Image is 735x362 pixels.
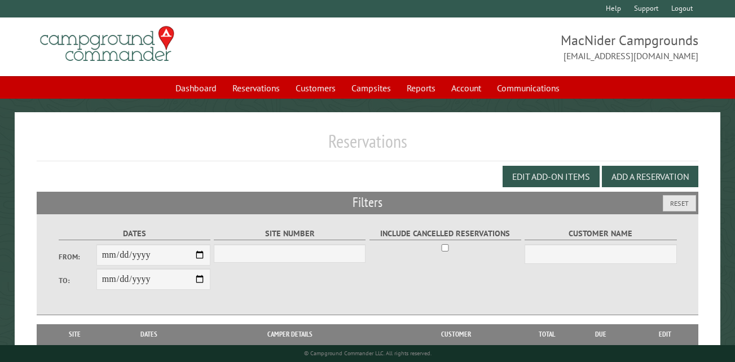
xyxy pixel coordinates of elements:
button: Edit Add-on Items [503,166,600,187]
a: Campsites [345,77,398,99]
h2: Filters [37,192,698,213]
span: MacNider Campgrounds [EMAIL_ADDRESS][DOMAIN_NAME] [368,31,698,63]
a: Reservations [226,77,287,99]
th: Site [42,324,107,345]
th: Customer [388,324,525,345]
th: Camper Details [191,324,388,345]
a: Communications [490,77,566,99]
th: Dates [107,324,191,345]
label: Customer Name [525,227,676,240]
th: Total [525,324,570,345]
h1: Reservations [37,130,698,161]
th: Due [570,324,632,345]
a: Dashboard [169,77,223,99]
img: Campground Commander [37,22,178,66]
small: © Campground Commander LLC. All rights reserved. [304,350,432,357]
label: Site Number [214,227,366,240]
button: Reset [663,195,696,211]
button: Add a Reservation [602,166,698,187]
label: To: [59,275,96,286]
th: Edit [632,324,698,345]
label: Dates [59,227,210,240]
a: Account [444,77,488,99]
label: Include Cancelled Reservations [369,227,521,240]
a: Customers [289,77,342,99]
label: From: [59,251,96,262]
a: Reports [400,77,442,99]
